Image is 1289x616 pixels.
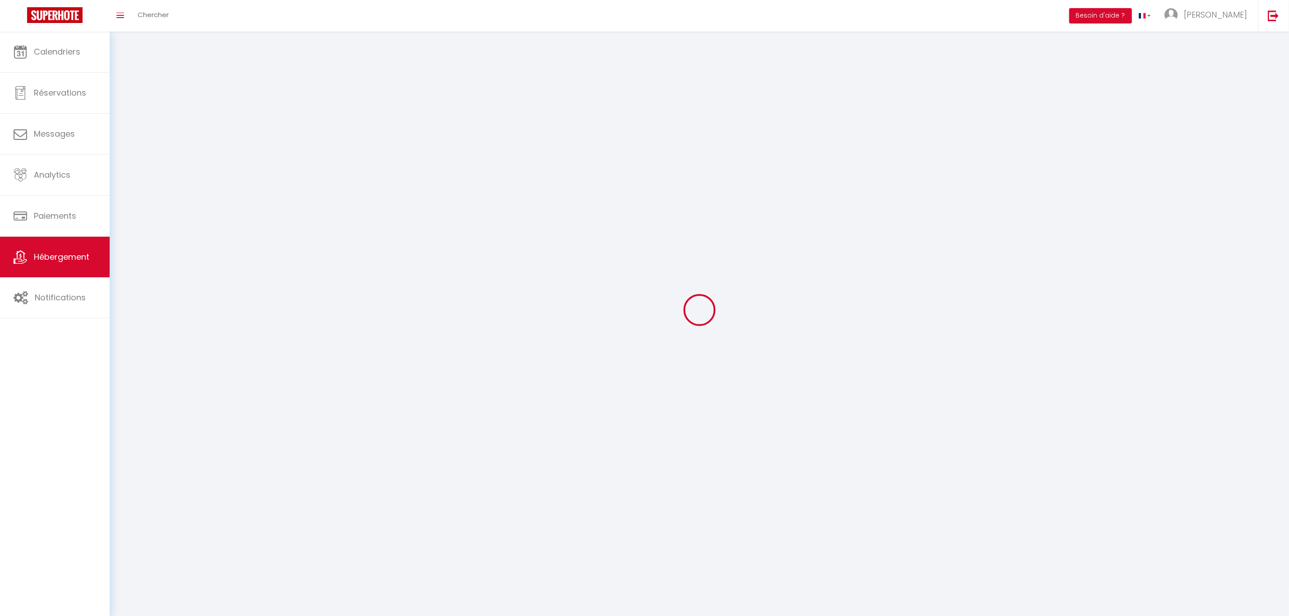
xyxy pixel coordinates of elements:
[34,46,80,57] span: Calendriers
[7,4,34,31] button: Ouvrir le widget de chat LiveChat
[34,87,86,98] span: Réservations
[34,128,75,139] span: Messages
[35,292,86,303] span: Notifications
[1164,8,1178,22] img: ...
[34,210,76,221] span: Paiements
[1251,575,1282,609] iframe: Chat
[34,169,70,180] span: Analytics
[1268,10,1279,21] img: logout
[1069,8,1132,23] button: Besoin d'aide ?
[34,251,89,262] span: Hébergement
[138,10,169,19] span: Chercher
[27,7,83,23] img: Super Booking
[1184,9,1247,20] span: [PERSON_NAME]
